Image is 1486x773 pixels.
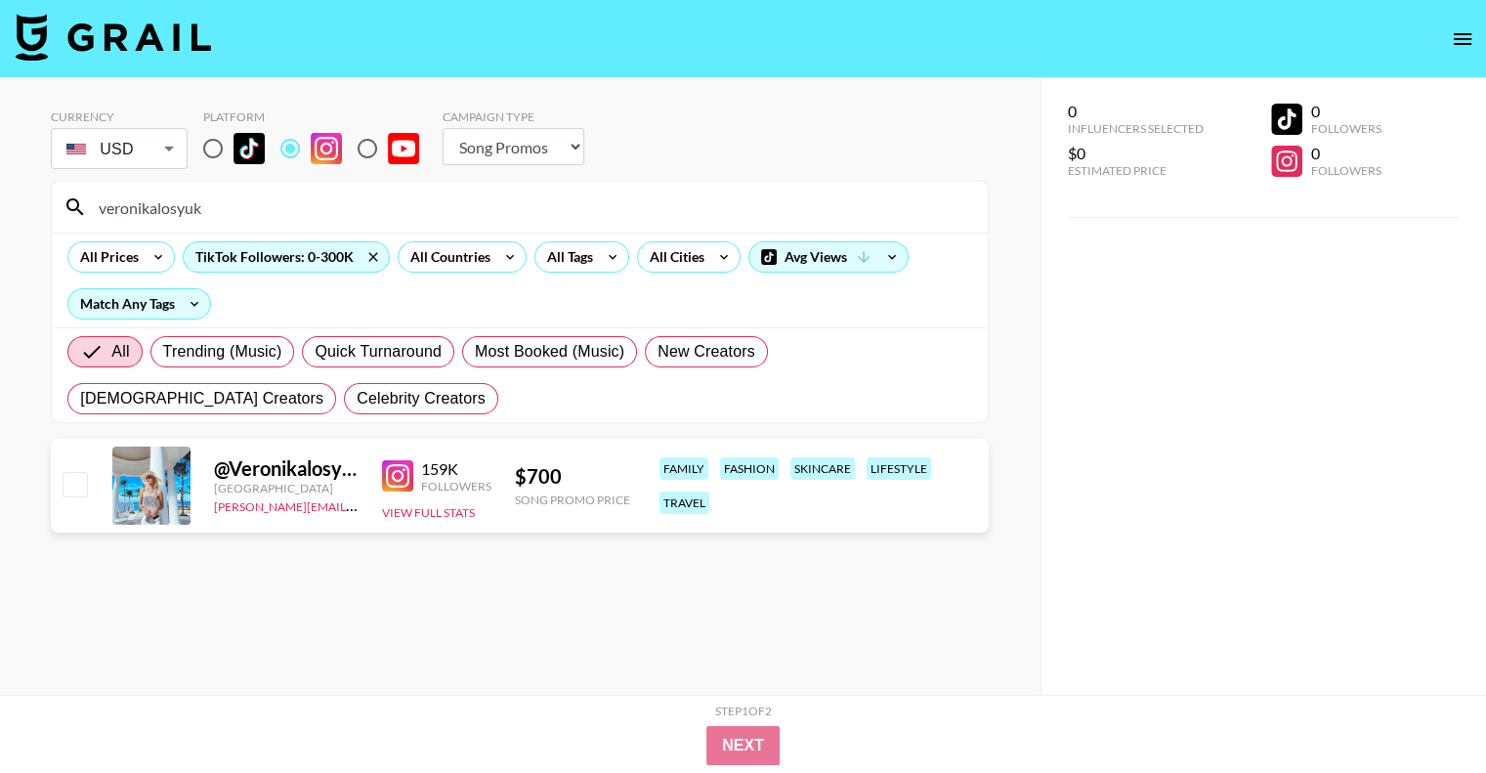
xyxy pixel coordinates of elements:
[706,726,780,765] button: Next
[68,289,210,319] div: Match Any Tags
[163,340,282,364] span: Trending (Music)
[87,192,976,223] input: Search by User Name
[382,460,413,492] img: Instagram
[315,340,442,364] span: Quick Turnaround
[80,387,323,410] span: [DEMOGRAPHIC_DATA] Creators
[421,479,491,494] div: Followers
[515,464,630,489] div: $ 700
[214,495,503,514] a: [PERSON_NAME][EMAIL_ADDRESS][DOMAIN_NAME]
[659,457,708,480] div: family
[111,340,129,364] span: All
[16,14,211,61] img: Grail Talent
[1310,144,1380,163] div: 0
[388,133,419,164] img: YouTube
[1068,102,1204,121] div: 0
[214,481,359,495] div: [GEOGRAPHIC_DATA]
[234,133,265,164] img: TikTok
[68,242,143,272] div: All Prices
[1068,144,1204,163] div: $0
[184,242,389,272] div: TikTok Followers: 0-300K
[659,492,709,514] div: travel
[867,457,931,480] div: lifestyle
[55,132,184,166] div: USD
[1310,121,1380,136] div: Followers
[443,109,584,124] div: Campaign Type
[515,493,630,507] div: Song Promo Price
[51,109,188,124] div: Currency
[357,387,486,410] span: Celebrity Creators
[638,242,708,272] div: All Cities
[1310,102,1380,121] div: 0
[203,109,435,124] div: Platform
[1388,675,1463,750] iframe: Drift Widget Chat Controller
[1310,163,1380,178] div: Followers
[475,340,624,364] span: Most Booked (Music)
[790,457,855,480] div: skincare
[1068,121,1204,136] div: Influencers Selected
[749,242,908,272] div: Avg Views
[214,456,359,481] div: @ Veronikalosyuk
[658,340,755,364] span: New Creators
[311,133,342,164] img: Instagram
[1068,163,1204,178] div: Estimated Price
[382,505,475,520] button: View Full Stats
[715,704,772,718] div: Step 1 of 2
[421,459,491,479] div: 159K
[399,242,494,272] div: All Countries
[535,242,597,272] div: All Tags
[720,457,779,480] div: fashion
[1443,20,1482,59] button: open drawer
